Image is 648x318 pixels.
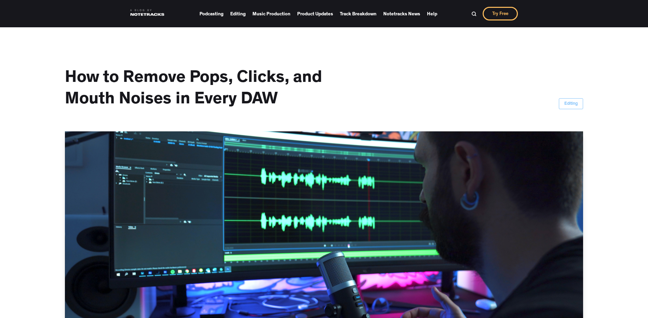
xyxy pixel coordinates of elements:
h1: How to Remove Pops, Clicks, and Mouth Noises in Every DAW [65,68,338,111]
a: Notetracks News [383,9,420,19]
img: Search Bar [471,11,477,16]
a: Track Breakdown [340,9,376,19]
a: Editing [559,98,583,109]
a: Editing [230,9,246,19]
a: Product Updates [297,9,333,19]
a: Music Production [252,9,290,19]
a: Help [427,9,437,19]
a: Try Free [483,7,518,20]
div: Editing [564,101,578,107]
a: Podcasting [199,9,223,19]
